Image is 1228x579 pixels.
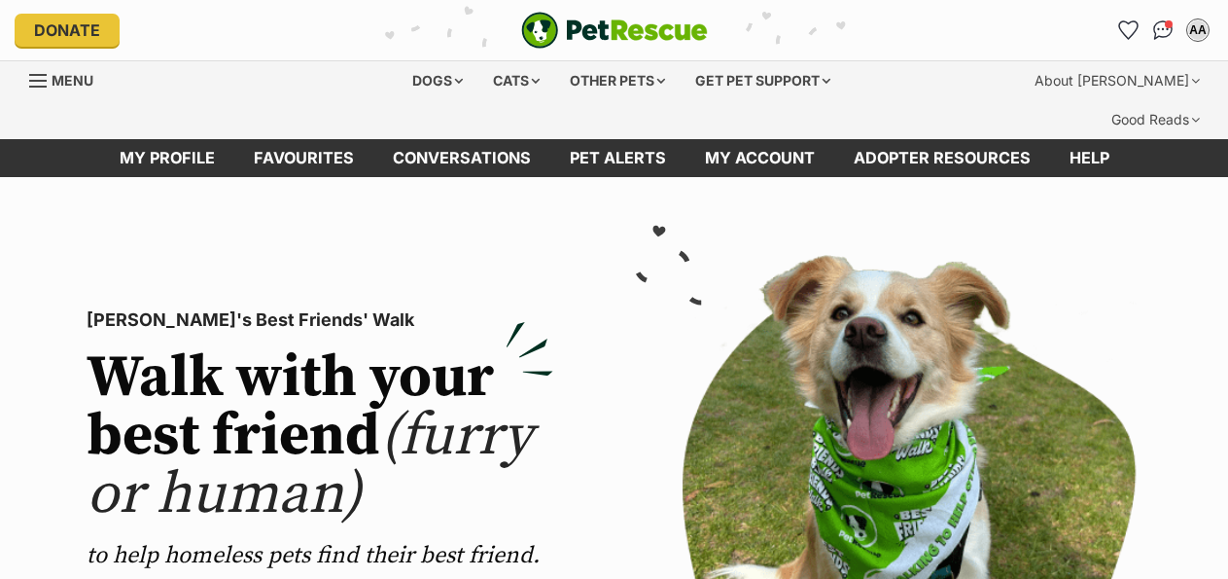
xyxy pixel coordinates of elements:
[87,540,553,571] p: to help homeless pets find their best friend.
[1021,61,1213,100] div: About [PERSON_NAME]
[550,139,685,177] a: Pet alerts
[29,61,107,96] a: Menu
[1050,139,1129,177] a: Help
[52,72,93,89] span: Menu
[1188,20,1208,40] div: AA
[1182,15,1213,46] button: My account
[87,307,553,334] p: [PERSON_NAME]'s Best Friends' Walk
[479,61,553,100] div: Cats
[685,139,834,177] a: My account
[1112,15,1213,46] ul: Account quick links
[682,61,844,100] div: Get pet support
[373,139,550,177] a: conversations
[87,349,553,525] h2: Walk with your best friend
[234,139,373,177] a: Favourites
[556,61,679,100] div: Other pets
[1112,15,1143,46] a: Favourites
[521,12,708,49] a: PetRescue
[1098,100,1213,139] div: Good Reads
[1153,20,1174,40] img: chat-41dd97257d64d25036548639549fe6c8038ab92f7586957e7f3b1b290dea8141.svg
[1147,15,1178,46] a: Conversations
[87,400,533,531] span: (furry or human)
[834,139,1050,177] a: Adopter resources
[521,12,708,49] img: logo-e224e6f780fb5917bec1dbf3a21bbac754714ae5b6737aabdf751b685950b380.svg
[100,139,234,177] a: My profile
[399,61,476,100] div: Dogs
[15,14,120,47] a: Donate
